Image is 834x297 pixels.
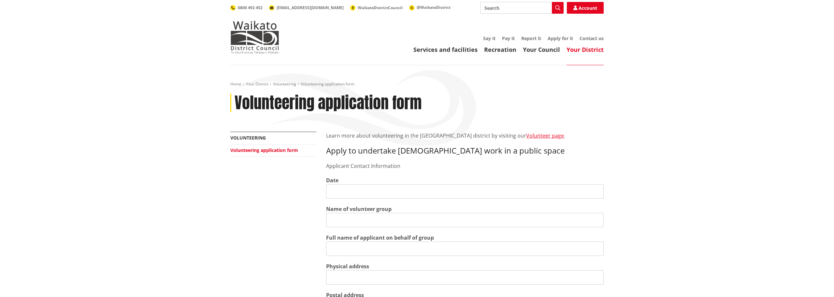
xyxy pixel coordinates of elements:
[350,5,403,10] a: WaikatoDistrictCouncil
[526,132,564,139] a: Volunteer page
[230,82,604,87] nav: breadcrumb
[580,35,604,41] a: Contact us
[326,262,369,270] label: Physical address
[409,5,451,10] a: @WaikatoDistrict
[246,81,268,87] a: Your District
[358,5,403,10] span: WaikatoDistrictCouncil
[326,205,392,213] label: Name of volunteer group
[484,46,516,53] a: Recreation
[230,81,241,87] a: Home
[417,5,451,10] span: @WaikatoDistrict
[230,135,266,141] a: Volunteering
[238,5,263,10] span: 0800 492 452
[273,81,296,87] a: Volunteering
[326,176,338,184] label: Date
[523,46,560,53] a: Your Council
[521,35,541,41] a: Report it
[548,35,573,41] a: Apply for it
[230,5,263,10] a: 0800 492 452
[235,94,422,112] h1: Volunteering application form
[413,46,478,53] a: Services and facilities
[326,132,604,140] p: Learn more about volunteering in the [GEOGRAPHIC_DATA] district by visiting our .
[230,21,279,53] img: Waikato District Council - Te Kaunihera aa Takiwaa o Waikato
[567,46,604,53] a: Your District
[483,35,496,41] a: Say it
[326,146,604,156] h3: Apply to undertake [DEMOGRAPHIC_DATA] work in a public space
[277,5,344,10] span: [EMAIL_ADDRESS][DOMAIN_NAME]
[480,2,564,14] input: Search input
[230,147,298,153] a: Volunteering application form
[502,35,515,41] a: Pay it
[326,162,604,170] div: Applicant Contact Information
[567,2,604,14] a: Account
[269,5,344,10] a: [EMAIL_ADDRESS][DOMAIN_NAME]
[301,81,354,87] span: Volunteering application form
[326,234,434,242] label: Full name of applicant on behalf of group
